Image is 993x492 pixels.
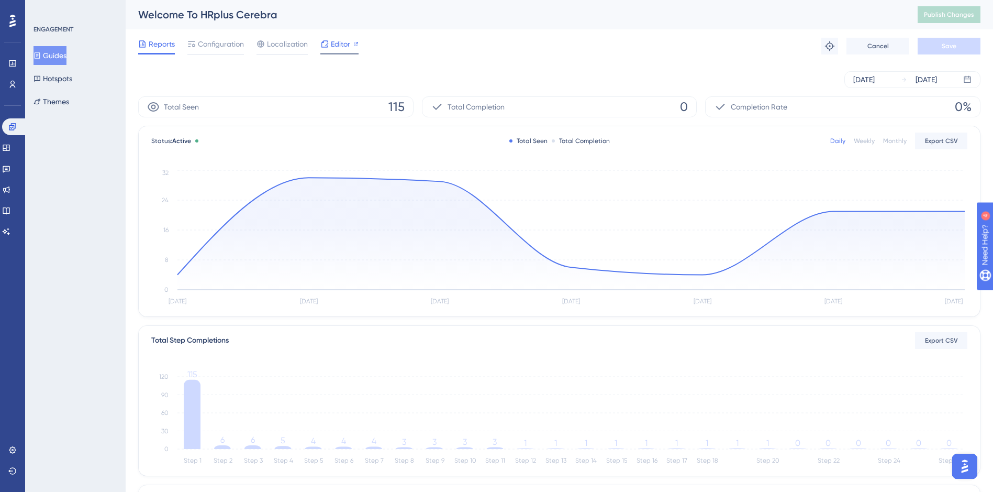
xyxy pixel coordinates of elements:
[925,137,958,145] span: Export CSV
[680,99,688,115] span: 0
[163,226,169,234] tspan: 16
[736,438,739,448] tspan: 1
[149,38,175,50] span: Reports
[925,336,958,345] span: Export CSV
[916,438,921,448] tspan: 0
[164,101,199,113] span: Total Seen
[645,438,648,448] tspan: 1
[824,298,842,305] tspan: [DATE]
[463,437,467,447] tspan: 3
[311,436,316,446] tspan: 4
[244,457,263,464] tspan: Step 3
[341,436,346,446] tspan: 4
[878,457,900,464] tspan: Step 24
[515,457,536,464] tspan: Step 12
[300,298,318,305] tspan: [DATE]
[34,25,73,34] div: ENGAGEMENT
[161,409,169,417] tspan: 60
[267,38,308,50] span: Localization
[485,457,505,464] tspan: Step 11
[939,457,961,464] tspan: Step 26
[697,457,718,464] tspan: Step 18
[524,438,527,448] tspan: 1
[915,133,967,149] button: Export CSV
[304,457,323,464] tspan: Step 5
[766,438,769,448] tspan: 1
[162,169,169,177] tspan: 32
[883,137,907,145] div: Monthly
[73,5,76,14] div: 4
[161,391,169,399] tspan: 90
[575,457,597,464] tspan: Step 14
[281,435,285,445] tspan: 5
[554,438,557,448] tspan: 1
[552,137,610,145] div: Total Completion
[187,369,197,379] tspan: 115
[694,298,711,305] tspan: [DATE]
[915,332,967,349] button: Export CSV
[448,101,505,113] span: Total Completion
[867,42,889,50] span: Cancel
[34,46,66,65] button: Guides
[756,457,779,464] tspan: Step 20
[372,436,376,446] tspan: 4
[955,99,972,115] span: 0%
[365,457,384,464] tspan: Step 7
[159,373,169,380] tspan: 120
[151,137,191,145] span: Status:
[918,38,980,54] button: Save
[945,298,963,305] tspan: [DATE]
[637,457,657,464] tspan: Step 16
[666,457,687,464] tspan: Step 17
[251,435,255,445] tspan: 6
[184,457,202,464] tspan: Step 1
[856,438,861,448] tspan: 0
[509,137,548,145] div: Total Seen
[562,298,580,305] tspan: [DATE]
[545,457,566,464] tspan: Step 13
[426,457,444,464] tspan: Step 9
[846,38,909,54] button: Cancel
[946,438,952,448] tspan: 0
[172,137,191,145] span: Active
[675,438,678,448] tspan: 1
[395,457,414,464] tspan: Step 8
[818,457,840,464] tspan: Step 22
[151,334,229,347] div: Total Step Completions
[34,92,69,111] button: Themes
[402,437,406,447] tspan: 3
[161,428,169,435] tspan: 30
[615,438,617,448] tspan: 1
[164,286,169,293] tspan: 0
[916,73,937,86] div: [DATE]
[25,3,65,15] span: Need Help?
[169,298,186,305] tspan: [DATE]
[220,435,225,445] tspan: 6
[918,6,980,23] button: Publish Changes
[924,10,974,19] span: Publish Changes
[198,38,244,50] span: Configuration
[493,437,497,447] tspan: 3
[854,137,875,145] div: Weekly
[942,42,956,50] span: Save
[585,438,587,448] tspan: 1
[214,457,232,464] tspan: Step 2
[949,451,980,482] iframe: UserGuiding AI Assistant Launcher
[795,438,800,448] tspan: 0
[431,298,449,305] tspan: [DATE]
[853,73,875,86] div: [DATE]
[731,101,787,113] span: Completion Rate
[162,196,169,204] tspan: 24
[825,438,831,448] tspan: 0
[331,38,350,50] span: Editor
[830,137,845,145] div: Daily
[606,457,627,464] tspan: Step 15
[454,457,476,464] tspan: Step 10
[706,438,708,448] tspan: 1
[432,437,437,447] tspan: 3
[165,256,169,264] tspan: 8
[886,438,891,448] tspan: 0
[274,457,293,464] tspan: Step 4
